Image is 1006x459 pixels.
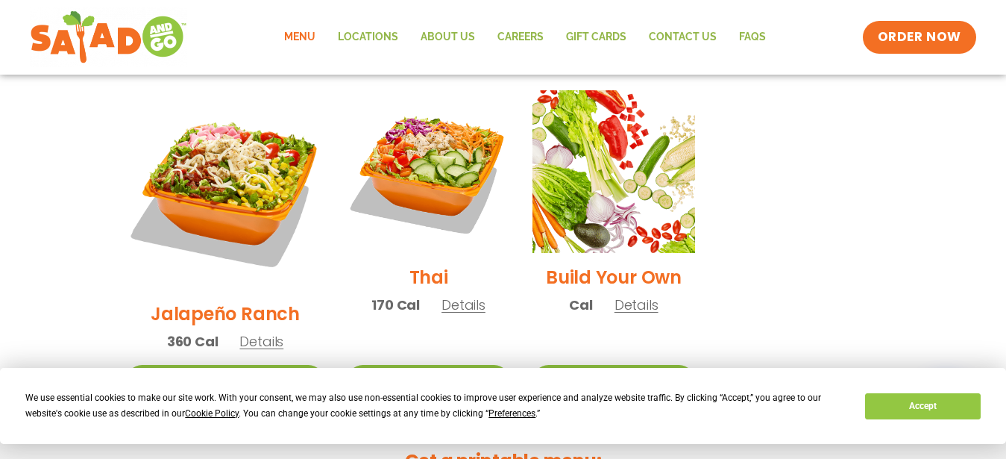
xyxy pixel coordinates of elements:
a: GIFT CARDS [555,20,638,54]
span: Cookie Policy [185,408,239,419]
span: Preferences [488,408,535,419]
img: Product photo for Build Your Own [532,90,695,253]
img: Product photo for Jalapeño Ranch Salad [126,90,325,290]
div: We use essential cookies to make our site work. With your consent, we may also use non-essential ... [25,390,847,422]
span: 170 Cal [371,295,420,315]
a: Contact Us [638,20,728,54]
img: Product photo for Thai Salad [347,90,509,253]
a: Menu [273,20,327,54]
img: new-SAG-logo-768×292 [30,7,187,67]
a: FAQs [728,20,777,54]
button: Accept [865,393,980,419]
span: 360 Cal [167,331,219,352]
a: Careers [486,20,555,54]
span: Details [239,332,283,351]
a: Locations [327,20,409,54]
span: Details [614,296,658,314]
a: About Us [409,20,486,54]
span: Cal [569,295,592,315]
h2: Thai [409,264,448,290]
a: Start Your Order [347,365,509,397]
nav: Menu [273,20,777,54]
a: Start Your Order [126,365,325,397]
h2: Build Your Own [546,264,682,290]
a: Start Your Order [532,365,695,397]
h2: Jalapeño Ranch [151,301,300,327]
span: ORDER NOW [878,28,961,46]
a: ORDER NOW [863,21,976,54]
span: Details [441,296,485,314]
